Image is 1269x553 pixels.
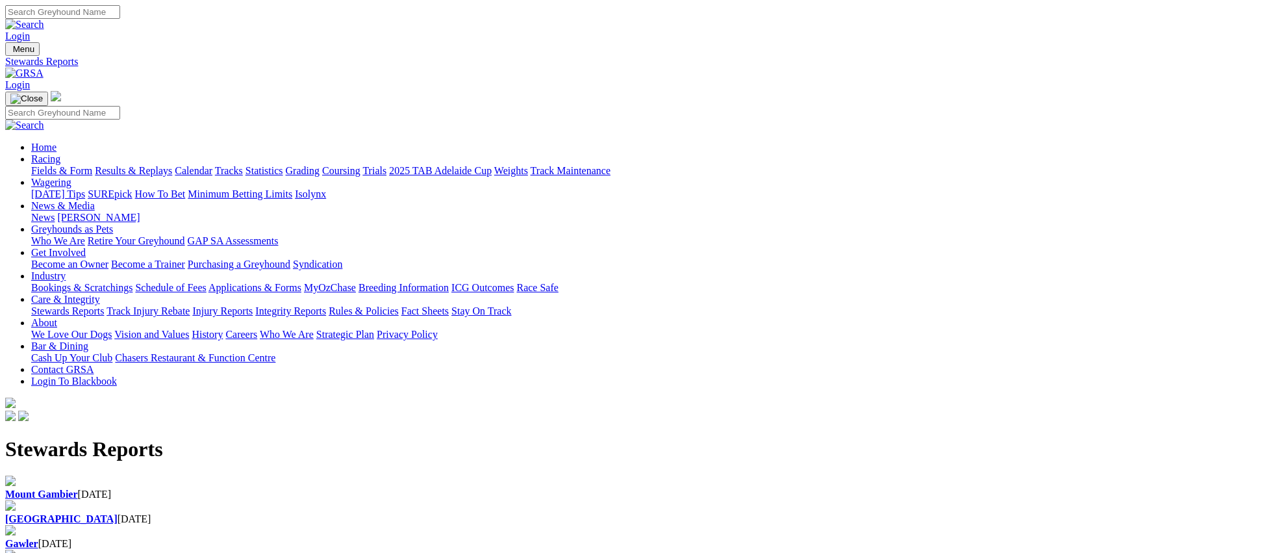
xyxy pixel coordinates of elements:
a: Stewards Reports [31,305,104,316]
a: Trials [362,165,386,176]
a: Login [5,79,30,90]
a: Applications & Forms [208,282,301,293]
img: twitter.svg [18,411,29,421]
img: GRSA [5,68,44,79]
a: Gawler [5,538,38,549]
a: How To Bet [135,188,186,199]
h1: Stewards Reports [5,437,1264,461]
a: Stay On Track [451,305,511,316]
a: Contact GRSA [31,364,94,375]
a: News [31,212,55,223]
a: Isolynx [295,188,326,199]
a: Purchasing a Greyhound [188,259,290,270]
a: Track Maintenance [531,165,610,176]
div: [DATE] [5,513,1264,525]
a: Coursing [322,165,360,176]
a: ICG Outcomes [451,282,514,293]
a: SUREpick [88,188,132,199]
a: Wagering [31,177,71,188]
img: facebook.svg [5,411,16,421]
a: Schedule of Fees [135,282,206,293]
a: Fields & Form [31,165,92,176]
a: Retire Your Greyhound [88,235,185,246]
a: Minimum Betting Limits [188,188,292,199]
a: Bar & Dining [31,341,88,352]
a: Bookings & Scratchings [31,282,132,293]
a: [PERSON_NAME] [57,212,140,223]
a: Login [5,31,30,42]
img: Search [5,19,44,31]
img: logo-grsa-white.png [51,91,61,101]
input: Search [5,106,120,120]
a: Industry [31,270,66,281]
div: News & Media [31,212,1264,224]
a: Greyhounds as Pets [31,224,113,235]
a: Who We Are [31,235,85,246]
button: Toggle navigation [5,92,48,106]
div: About [31,329,1264,341]
div: [DATE] [5,489,1264,500]
a: Weights [494,165,528,176]
a: Mount Gambier [5,489,78,500]
div: Bar & Dining [31,352,1264,364]
a: Fact Sheets [401,305,449,316]
a: Race Safe [516,282,558,293]
div: Get Involved [31,259,1264,270]
a: [GEOGRAPHIC_DATA] [5,513,118,524]
div: Wagering [31,188,1264,200]
a: Vision and Values [114,329,189,340]
div: Greyhounds as Pets [31,235,1264,247]
img: logo-grsa-white.png [5,398,16,408]
img: Search [5,120,44,131]
a: Breeding Information [358,282,449,293]
a: Track Injury Rebate [107,305,190,316]
a: About [31,317,57,328]
a: Who We Are [260,329,314,340]
a: Get Involved [31,247,86,258]
a: Strategic Plan [316,329,374,340]
a: Integrity Reports [255,305,326,316]
img: Close [10,94,43,104]
div: Racing [31,165,1264,177]
a: 2025 TAB Adelaide Cup [389,165,492,176]
a: Rules & Policies [329,305,399,316]
a: [DATE] Tips [31,188,85,199]
div: Industry [31,282,1264,294]
img: file-red.svg [5,476,16,486]
a: Statistics [245,165,283,176]
a: MyOzChase [304,282,356,293]
div: [DATE] [5,538,1264,550]
a: Home [31,142,57,153]
img: file-red.svg [5,525,16,535]
div: Care & Integrity [31,305,1264,317]
a: History [192,329,223,340]
button: Toggle navigation [5,42,40,56]
a: Become an Owner [31,259,108,270]
a: GAP SA Assessments [188,235,279,246]
a: Tracks [215,165,243,176]
img: file-red.svg [5,500,16,511]
a: Careers [225,329,257,340]
a: Results & Replays [95,165,172,176]
a: Login To Blackbook [31,376,117,387]
a: Injury Reports [192,305,253,316]
a: Become a Trainer [111,259,185,270]
a: News & Media [31,200,95,211]
a: Privacy Policy [377,329,438,340]
a: Chasers Restaurant & Function Centre [115,352,275,363]
a: Calendar [175,165,212,176]
a: Racing [31,153,60,164]
a: Care & Integrity [31,294,100,305]
a: Syndication [293,259,342,270]
a: Stewards Reports [5,56,1264,68]
a: Cash Up Your Club [31,352,112,363]
input: Search [5,5,120,19]
a: We Love Our Dogs [31,329,112,340]
span: Menu [13,44,34,54]
a: Grading [286,165,320,176]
